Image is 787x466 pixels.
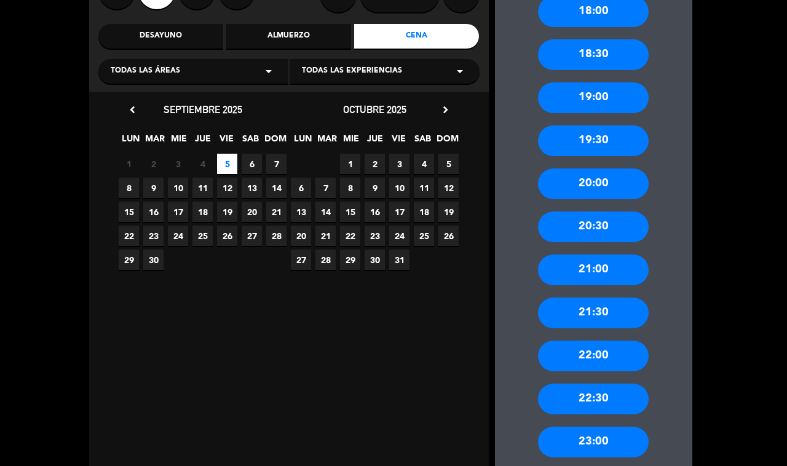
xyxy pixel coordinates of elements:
span: Todas las experiencias [302,65,402,77]
span: 11 [414,178,434,198]
span: 2 [365,154,385,174]
span: 2 [143,154,164,174]
div: 21:30 [538,298,649,328]
div: Cena [354,24,479,49]
span: 12 [438,178,459,198]
span: 12 [217,178,237,198]
div: Almuerzo [226,24,351,49]
span: 7 [315,178,336,198]
span: octubre 2025 [343,103,406,116]
span: 26 [438,226,459,246]
span: septiembre 2025 [164,103,242,116]
span: 3 [168,154,188,174]
span: DOM [264,132,285,152]
span: Todas las áreas [111,65,180,77]
span: 30 [365,250,385,270]
span: 27 [291,250,311,270]
span: JUE [192,132,213,152]
span: 3 [389,154,409,174]
span: 21 [315,226,336,246]
span: 16 [143,202,164,222]
span: 15 [340,202,360,222]
div: Desayuno [98,24,223,49]
span: 5 [438,154,459,174]
span: 18 [414,202,434,222]
span: 29 [119,250,139,270]
span: 8 [119,178,139,198]
span: 13 [242,178,262,198]
span: 24 [168,226,188,246]
span: 10 [168,178,188,198]
span: SAB [240,132,261,152]
span: 4 [192,154,213,174]
span: 28 [315,250,336,270]
span: 24 [389,226,409,246]
i: arrow_drop_down [261,64,276,79]
span: 6 [291,178,311,198]
span: 29 [340,250,360,270]
span: 21 [266,202,287,222]
span: 4 [414,154,434,174]
span: 9 [143,178,164,198]
span: 8 [340,178,360,198]
span: 30 [143,250,164,270]
span: 6 [242,154,262,174]
span: MAR [317,132,337,152]
span: 17 [168,202,188,222]
span: 23 [365,226,385,246]
span: 22 [119,226,139,246]
span: 25 [414,226,434,246]
span: 20 [242,202,262,222]
span: 17 [389,202,409,222]
span: 7 [266,154,287,174]
div: 22:30 [538,384,649,414]
span: MAR [144,132,165,152]
span: LUN [293,132,313,152]
span: 15 [119,202,139,222]
span: 28 [266,226,287,246]
div: 23:00 [538,427,649,457]
span: 19 [217,202,237,222]
span: 5 [217,154,237,174]
span: 20 [291,226,311,246]
span: 11 [192,178,213,198]
span: 1 [119,154,139,174]
span: DOM [437,132,457,152]
span: 22 [340,226,360,246]
span: 14 [315,202,336,222]
span: 13 [291,202,311,222]
span: MIE [341,132,361,152]
div: 20:00 [538,168,649,199]
span: VIE [216,132,237,152]
span: 1 [340,154,360,174]
div: 19:00 [538,82,649,113]
span: MIE [168,132,189,152]
span: 27 [242,226,262,246]
span: 16 [365,202,385,222]
span: 26 [217,226,237,246]
span: 31 [389,250,409,270]
div: 21:00 [538,255,649,285]
div: 18:30 [538,39,649,70]
div: 20:30 [538,211,649,242]
span: 18 [192,202,213,222]
span: 25 [192,226,213,246]
i: chevron_right [439,103,452,116]
div: 19:30 [538,125,649,156]
i: arrow_drop_down [453,64,467,79]
div: 22:00 [538,341,649,371]
span: SAB [413,132,433,152]
i: chevron_left [126,103,139,116]
span: 19 [438,202,459,222]
span: 23 [143,226,164,246]
span: JUE [365,132,385,152]
span: 9 [365,178,385,198]
span: 10 [389,178,409,198]
span: LUN [121,132,141,152]
span: VIE [389,132,409,152]
span: 14 [266,178,287,198]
